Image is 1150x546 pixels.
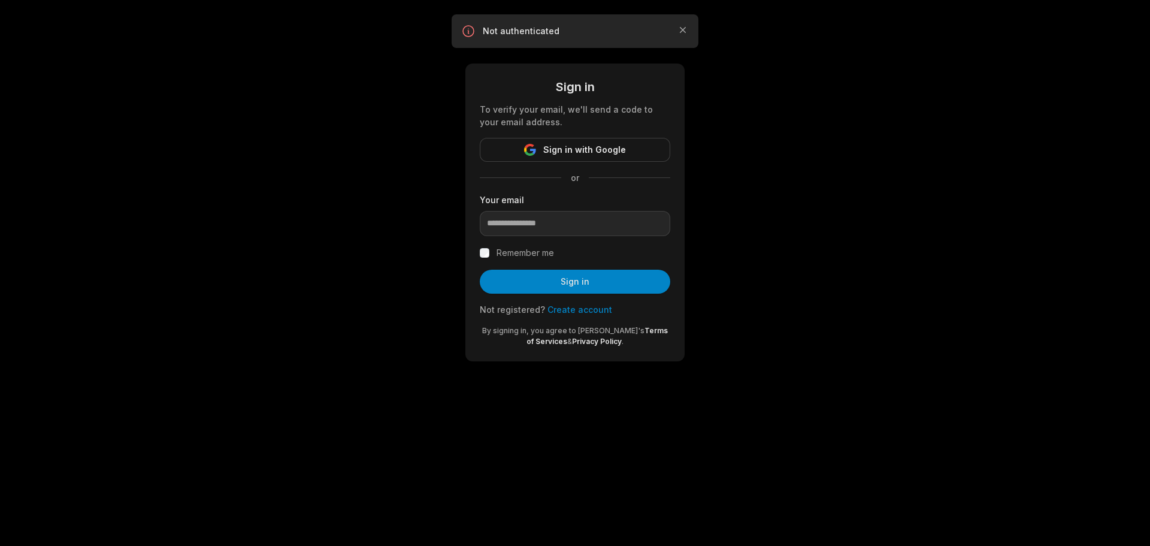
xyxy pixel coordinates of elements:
[480,194,670,206] label: Your email
[480,304,545,315] span: Not registered?
[622,337,624,346] span: .
[567,337,572,346] span: &
[480,270,670,294] button: Sign in
[483,25,667,37] p: Not authenticated
[547,304,612,315] a: Create account
[480,103,670,128] div: To verify your email, we'll send a code to your email address.
[572,337,622,346] a: Privacy Policy
[480,138,670,162] button: Sign in with Google
[561,171,589,184] span: or
[497,246,554,260] label: Remember me
[482,326,644,335] span: By signing in, you agree to [PERSON_NAME]'s
[480,78,670,96] div: Sign in
[526,326,668,346] a: Terms of Services
[543,143,626,157] span: Sign in with Google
